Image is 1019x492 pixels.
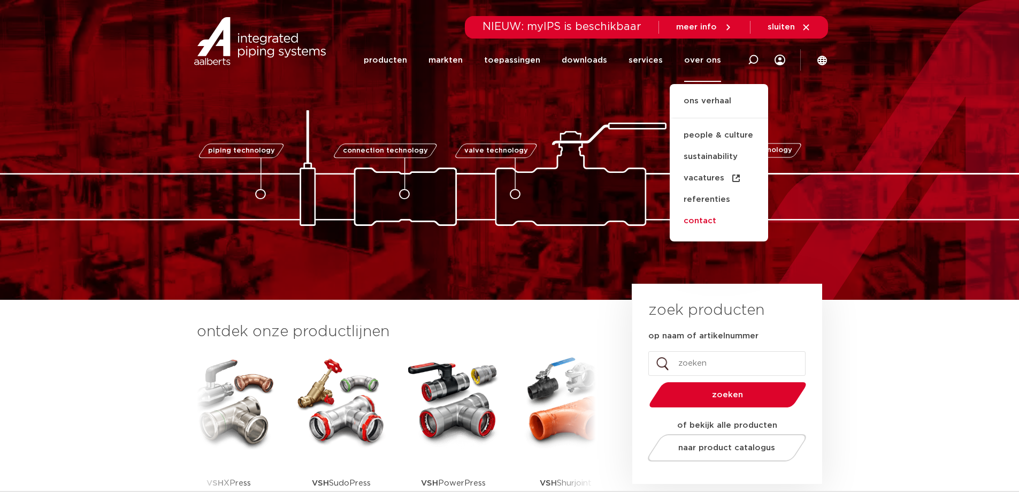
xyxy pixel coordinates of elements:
[676,23,717,31] span: meer info
[670,168,768,189] a: vacatures
[714,147,792,154] span: fastening technology
[629,39,663,82] a: services
[775,39,785,82] div: my IPS
[676,22,733,32] a: meer info
[677,391,779,399] span: zoeken
[768,22,811,32] a: sluiten
[206,479,224,487] strong: VSH
[684,39,721,82] a: over ons
[464,147,528,154] span: valve technology
[670,189,768,210] a: referenties
[364,39,407,82] a: producten
[484,39,540,82] a: toepassingen
[670,95,768,118] a: ons verhaal
[678,444,775,452] span: naar product catalogus
[648,331,758,342] label: op naam of artikelnummer
[670,146,768,168] a: sustainability
[645,381,810,408] button: zoeken
[648,300,764,321] h3: zoek producten
[197,321,596,343] h3: ontdek onze productlijnen
[645,434,809,461] a: naar product catalogus
[648,351,806,376] input: zoeken
[428,39,463,82] a: markten
[670,210,768,232] a: contact
[562,39,607,82] a: downloads
[482,21,641,32] span: NIEUW: myIPS is beschikbaar
[677,421,777,429] strong: of bekijk alle producten
[364,39,721,82] nav: Menu
[768,23,795,31] span: sluiten
[312,479,329,487] strong: VSH
[421,479,438,487] strong: VSH
[342,147,427,154] span: connection technology
[540,479,557,487] strong: VSH
[670,125,768,146] a: people & culture
[208,147,275,154] span: piping technology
